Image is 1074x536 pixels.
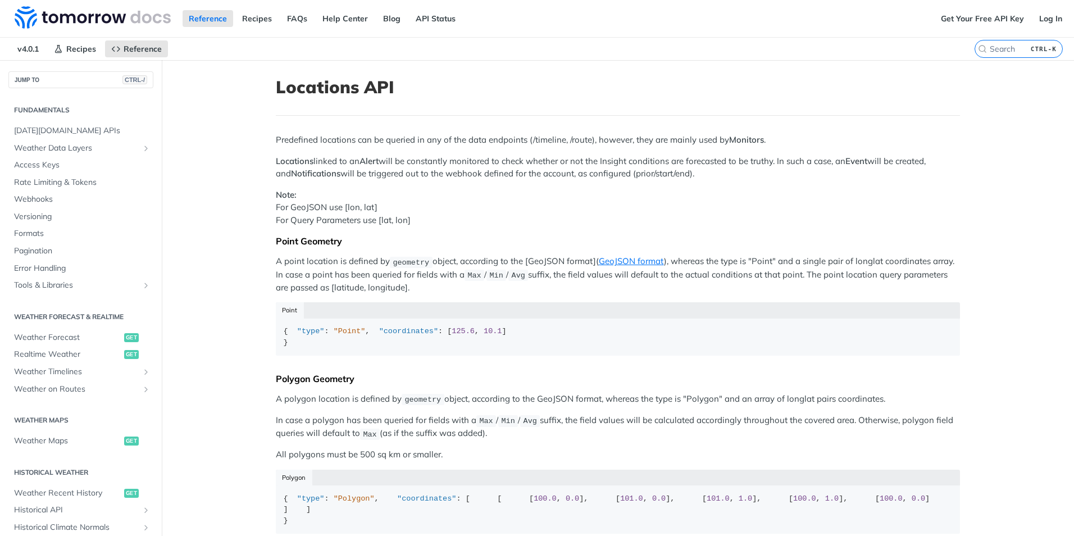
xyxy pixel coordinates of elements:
button: Show subpages for Weather on Routes [142,385,151,394]
kbd: CTRL-K [1028,43,1059,54]
span: Recipes [66,44,96,54]
span: Min [489,271,503,280]
a: Get Your Free API Key [935,10,1030,27]
a: Access Keys [8,157,153,174]
img: Tomorrow.io Weather API Docs [15,6,171,29]
span: Reference [124,44,162,54]
p: In case a polygon has been queried for fields with a / / suffix, the field values will be calcula... [276,414,960,440]
span: v4.0.1 [11,40,45,57]
span: "Point" [334,327,366,335]
span: "coordinates" [379,327,438,335]
a: Log In [1033,10,1068,27]
span: 101.0 [707,494,730,503]
p: A point location is defined by object, according to the [GeoJSON format]( ), whereas the type is ... [276,255,960,294]
div: Polygon Geometry [276,373,960,384]
a: FAQs [281,10,313,27]
button: Show subpages for Weather Timelines [142,367,151,376]
a: Pagination [8,243,153,260]
span: Avg [524,417,537,425]
span: geometry [404,396,441,404]
span: Historical API [14,505,139,516]
a: Reference [183,10,233,27]
span: 0.0 [912,494,925,503]
button: Show subpages for Historical Climate Normals [142,523,151,532]
a: Historical Climate NormalsShow subpages for Historical Climate Normals [8,519,153,536]
a: Formats [8,225,153,242]
span: Tools & Libraries [14,280,139,291]
span: "Polygon" [334,494,375,503]
strong: Monitors [729,134,764,145]
strong: Notifications [291,168,340,179]
a: Weather Forecastget [8,329,153,346]
div: Point Geometry [276,235,960,247]
button: Show subpages for Tools & Libraries [142,281,151,290]
a: [DATE][DOMAIN_NAME] APIs [8,122,153,139]
span: "type" [297,494,325,503]
a: Weather Mapsget [8,433,153,449]
a: Blog [377,10,407,27]
span: Error Handling [14,263,151,274]
span: "coordinates" [397,494,456,503]
a: Weather Data LayersShow subpages for Weather Data Layers [8,140,153,157]
strong: Alert [359,156,379,166]
span: Rate Limiting & Tokens [14,177,151,188]
span: Pagination [14,246,151,257]
a: Webhooks [8,191,153,208]
span: 100.0 [880,494,903,503]
a: Weather Recent Historyget [8,485,153,502]
a: API Status [409,10,462,27]
strong: Locations [276,156,313,166]
a: Help Center [316,10,374,27]
div: { : , : [ [ [ , ], [ , ], [ , ], [ , ], [ , ] ] ] } [284,493,953,526]
p: All polygons must be 500 sq km or smaller. [276,448,960,461]
h2: Historical Weather [8,467,153,478]
span: 1.0 [739,494,752,503]
span: Max [479,417,493,425]
h2: Weather Maps [8,415,153,425]
span: Formats [14,228,151,239]
button: JUMP TOCTRL-/ [8,71,153,88]
span: geometry [393,258,429,266]
h2: Weather Forecast & realtime [8,312,153,322]
span: "type" [297,327,325,335]
span: get [124,489,139,498]
span: Weather Recent History [14,488,121,499]
p: A polygon location is defined by object, according to the GeoJSON format, whereas the type is "Po... [276,393,960,406]
span: Weather Forecast [14,332,121,343]
span: Min [501,417,515,425]
span: Realtime Weather [14,349,121,360]
span: Versioning [14,211,151,222]
span: Max [363,430,376,438]
span: get [124,437,139,446]
span: 125.6 [452,327,475,335]
span: Historical Climate Normals [14,522,139,533]
span: Weather Data Layers [14,143,139,154]
svg: Search [978,44,987,53]
button: Show subpages for Historical API [142,506,151,515]
a: Versioning [8,208,153,225]
span: 1.0 [825,494,839,503]
span: 101.0 [620,494,643,503]
p: Predefined locations can be queried in any of the data endpoints (/timeline, /route), however, th... [276,134,960,147]
span: get [124,350,139,359]
strong: Event [845,156,867,166]
span: get [124,333,139,342]
span: [DATE][DOMAIN_NAME] APIs [14,125,151,137]
span: Access Keys [14,160,151,171]
p: For GeoJSON use [lon, lat] For Query Parameters use [lat, lon] [276,189,960,227]
a: Tools & LibrariesShow subpages for Tools & Libraries [8,277,153,294]
a: Recipes [48,40,102,57]
button: Show subpages for Weather Data Layers [142,144,151,153]
a: Rate Limiting & Tokens [8,174,153,191]
a: Realtime Weatherget [8,346,153,363]
span: Weather Timelines [14,366,139,378]
a: Weather TimelinesShow subpages for Weather Timelines [8,364,153,380]
a: Historical APIShow subpages for Historical API [8,502,153,519]
span: Webhooks [14,194,151,205]
span: Avg [512,271,525,280]
span: 0.0 [566,494,579,503]
a: Recipes [236,10,278,27]
span: 100.0 [534,494,557,503]
span: 0.0 [652,494,666,503]
div: { : , : [ , ] } [284,326,953,348]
